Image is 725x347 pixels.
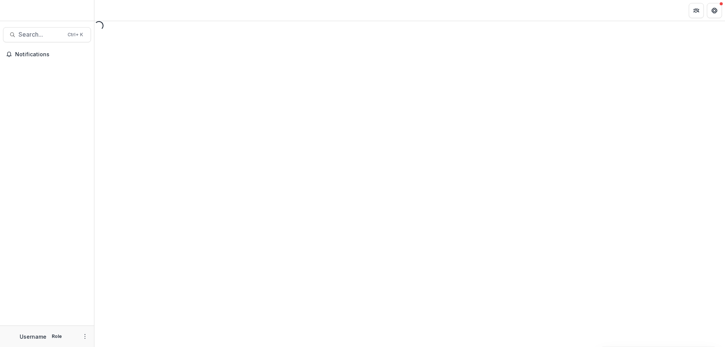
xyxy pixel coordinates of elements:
button: Get Help [707,3,722,18]
button: Search... [3,27,91,42]
span: Search... [19,31,63,38]
button: More [80,332,89,341]
button: Notifications [3,48,91,60]
div: Ctrl + K [66,31,85,39]
p: Username [20,333,46,341]
p: Role [49,333,64,340]
button: Partners [689,3,704,18]
span: Notifications [15,51,88,58]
